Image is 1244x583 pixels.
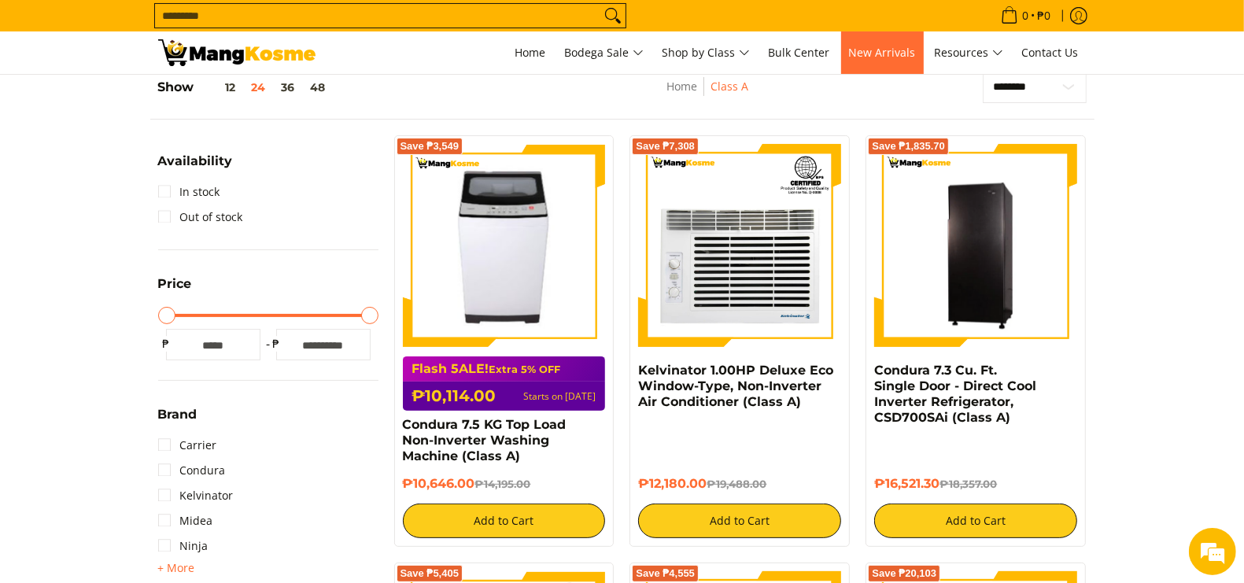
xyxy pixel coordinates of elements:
del: ₱14,195.00 [475,478,531,490]
span: Save ₱1,835.70 [872,142,945,151]
summary: Open [158,559,195,577]
textarea: Type your message and hit 'Enter' [8,404,300,459]
span: Bodega Sale [565,43,644,63]
img: condura-7.5kg-topload-non-inverter-washing-machine-class-c-full-view-mang-kosme [409,144,600,347]
a: Carrier [158,433,217,458]
a: Kelvinator 1.00HP Deluxe Eco Window-Type, Non-Inverter Air Conditioner (Class A) [638,363,833,409]
span: ₱ [268,336,284,352]
a: Condura 7.5 KG Top Load Non-Inverter Washing Machine (Class A) [403,417,567,463]
span: Resources [935,43,1003,63]
span: + More [158,562,195,574]
span: Price [158,278,192,290]
img: Kelvinator 1.00HP Deluxe Eco Window-Type, Non-Inverter Air Conditioner (Class A) [638,144,841,347]
span: Save ₱3,549 [401,142,460,151]
button: Add to Cart [638,504,841,538]
span: • [996,7,1056,24]
span: Brand [158,408,197,421]
a: Shop by Class [655,31,758,74]
a: Bulk Center [761,31,838,74]
span: ₱ [158,336,174,352]
button: 12 [194,81,244,94]
span: New Arrivals [849,45,916,60]
a: New Arrivals [841,31,924,74]
nav: Main Menu [331,31,1087,74]
a: In stock [158,179,220,205]
h6: ₱10,646.00 [403,476,606,492]
button: 24 [244,81,274,94]
a: Home [666,79,697,94]
a: Bodega Sale [557,31,652,74]
a: Class A [711,79,748,94]
nav: Breadcrumbs [573,77,841,113]
a: Midea [158,508,213,533]
img: Condura 7.3 Cu. Ft. Single Door - Direct Cool Inverter Refrigerator, CSD700SAi (Class A) [874,146,1077,345]
span: Save ₱4,555 [636,569,695,578]
span: Shop by Class [663,43,750,63]
del: ₱18,357.00 [939,478,997,490]
summary: Open [158,278,192,302]
span: Bulk Center [769,45,830,60]
button: 36 [274,81,303,94]
span: Save ₱7,308 [636,142,695,151]
button: Search [600,4,626,28]
h6: ₱16,521.30 [874,476,1077,492]
img: Class A | Mang Kosme [158,39,316,66]
button: Add to Cart [874,504,1077,538]
a: Resources [927,31,1011,74]
button: Add to Cart [403,504,606,538]
a: Ninja [158,533,209,559]
span: Contact Us [1022,45,1079,60]
span: 0 [1021,10,1032,21]
a: Condura 7.3 Cu. Ft. Single Door - Direct Cool Inverter Refrigerator, CSD700SAi (Class A) [874,363,1036,425]
span: Home [515,45,546,60]
del: ₱19,488.00 [707,478,766,490]
span: Save ₱20,103 [872,569,936,578]
a: Out of stock [158,205,243,230]
h6: ₱12,180.00 [638,476,841,492]
div: Chat with us now [82,88,264,109]
summary: Open [158,408,197,433]
a: Home [508,31,554,74]
a: Contact Us [1014,31,1087,74]
span: ₱0 [1035,10,1054,21]
summary: Open [158,155,233,179]
a: Condura [158,458,226,483]
span: We're online! [91,185,217,344]
a: Kelvinator [158,483,234,508]
button: 48 [303,81,334,94]
h5: Show [158,79,334,95]
span: Save ₱5,405 [401,569,460,578]
div: Minimize live chat window [258,8,296,46]
span: Availability [158,155,233,168]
